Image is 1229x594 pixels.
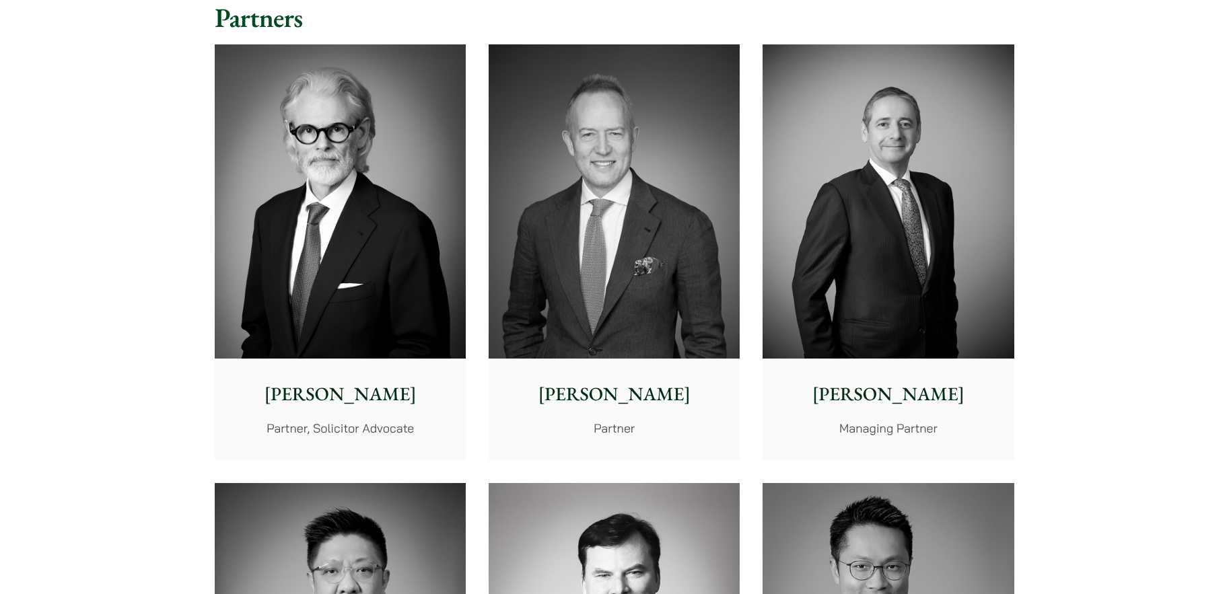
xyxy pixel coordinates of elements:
[499,380,729,408] p: [PERSON_NAME]
[773,380,1003,408] p: [PERSON_NAME]
[215,44,466,460] a: [PERSON_NAME] Partner, Solicitor Advocate
[763,44,1014,460] a: [PERSON_NAME] Managing Partner
[773,419,1003,437] p: Managing Partner
[225,419,455,437] p: Partner, Solicitor Advocate
[489,44,740,460] a: [PERSON_NAME] Partner
[215,1,1014,34] h2: Partners
[225,380,455,408] p: [PERSON_NAME]
[499,419,729,437] p: Partner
